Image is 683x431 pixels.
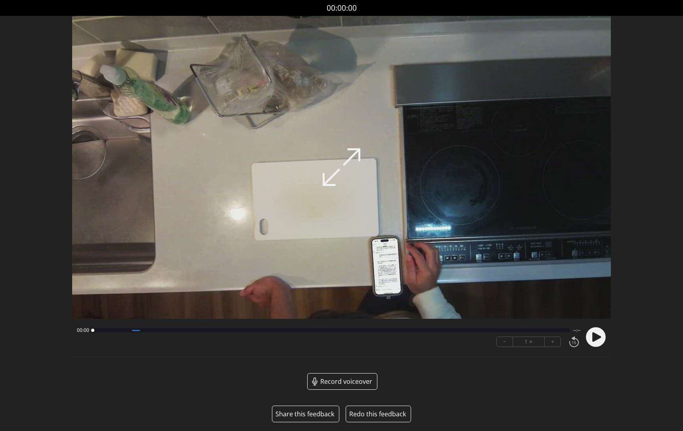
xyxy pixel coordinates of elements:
[513,337,545,347] div: 1 ×
[320,377,372,386] span: Record voiceover
[497,337,513,347] button: −
[545,337,561,347] button: +
[573,327,581,333] span: --:--
[346,406,411,422] button: Redo this feedback
[307,373,377,390] a: Record voiceover
[275,409,334,419] button: Share this feedback
[327,2,357,14] a: 00:00:00
[77,327,89,333] span: 00:00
